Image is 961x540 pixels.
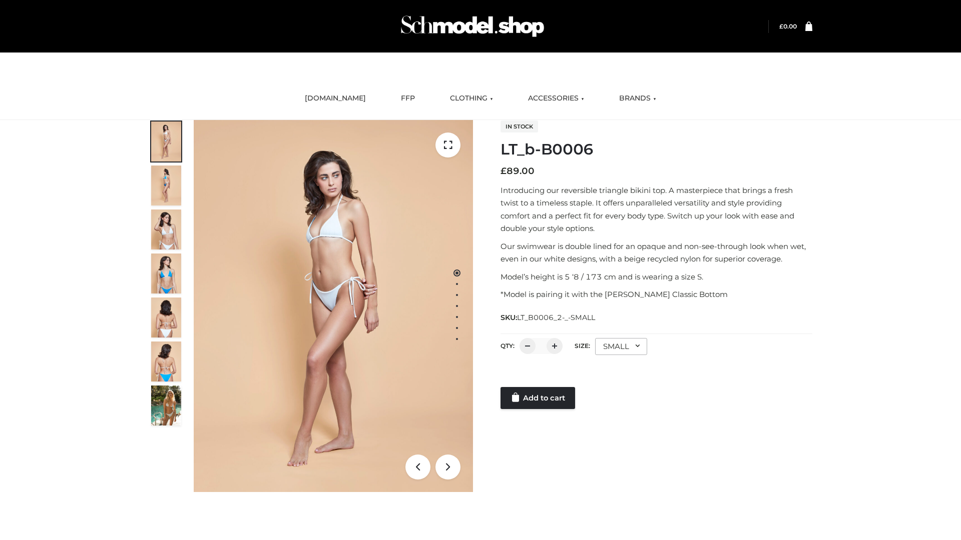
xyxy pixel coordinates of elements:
[501,270,812,283] p: Model’s height is 5 ‘8 / 173 cm and is wearing a size S.
[575,342,590,349] label: Size:
[151,385,181,425] img: Arieltop_CloudNine_AzureSky2.jpg
[501,311,596,323] span: SKU:
[151,209,181,249] img: ArielClassicBikiniTop_CloudNine_AzureSky_OW114ECO_3-scaled.jpg
[151,341,181,381] img: ArielClassicBikiniTop_CloudNine_AzureSky_OW114ECO_8-scaled.jpg
[501,342,515,349] label: QTY:
[151,253,181,293] img: ArielClassicBikiniTop_CloudNine_AzureSky_OW114ECO_4-scaled.jpg
[501,165,507,176] span: £
[501,240,812,265] p: Our swimwear is double lined for an opaque and non-see-through look when wet, even in our white d...
[151,165,181,205] img: ArielClassicBikiniTop_CloudNine_AzureSky_OW114ECO_2-scaled.jpg
[501,165,535,176] bdi: 89.00
[393,87,422,109] a: FFP
[151,121,181,161] img: ArielClassicBikiniTop_CloudNine_AzureSky_OW114ECO_1-scaled.jpg
[297,87,373,109] a: [DOMAIN_NAME]
[151,297,181,337] img: ArielClassicBikiniTop_CloudNine_AzureSky_OW114ECO_7-scaled.jpg
[397,6,548,46] img: Schmodel Admin 964
[501,387,575,409] a: Add to cart
[595,338,647,355] div: SMALL
[612,87,664,109] a: BRANDS
[501,184,812,235] p: Introducing our reversible triangle bikini top. A masterpiece that brings a fresh twist to a time...
[501,140,812,158] h1: LT_b-B0006
[194,120,473,492] img: ArielClassicBikiniTop_CloudNine_AzureSky_OW114ECO_1
[779,22,797,30] bdi: 0.00
[521,87,592,109] a: ACCESSORIES
[501,120,538,132] span: In stock
[779,22,797,30] a: £0.00
[442,87,501,109] a: CLOTHING
[517,313,595,322] span: LT_B0006_2-_-SMALL
[501,288,812,301] p: *Model is pairing it with the [PERSON_NAME] Classic Bottom
[779,22,783,30] span: £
